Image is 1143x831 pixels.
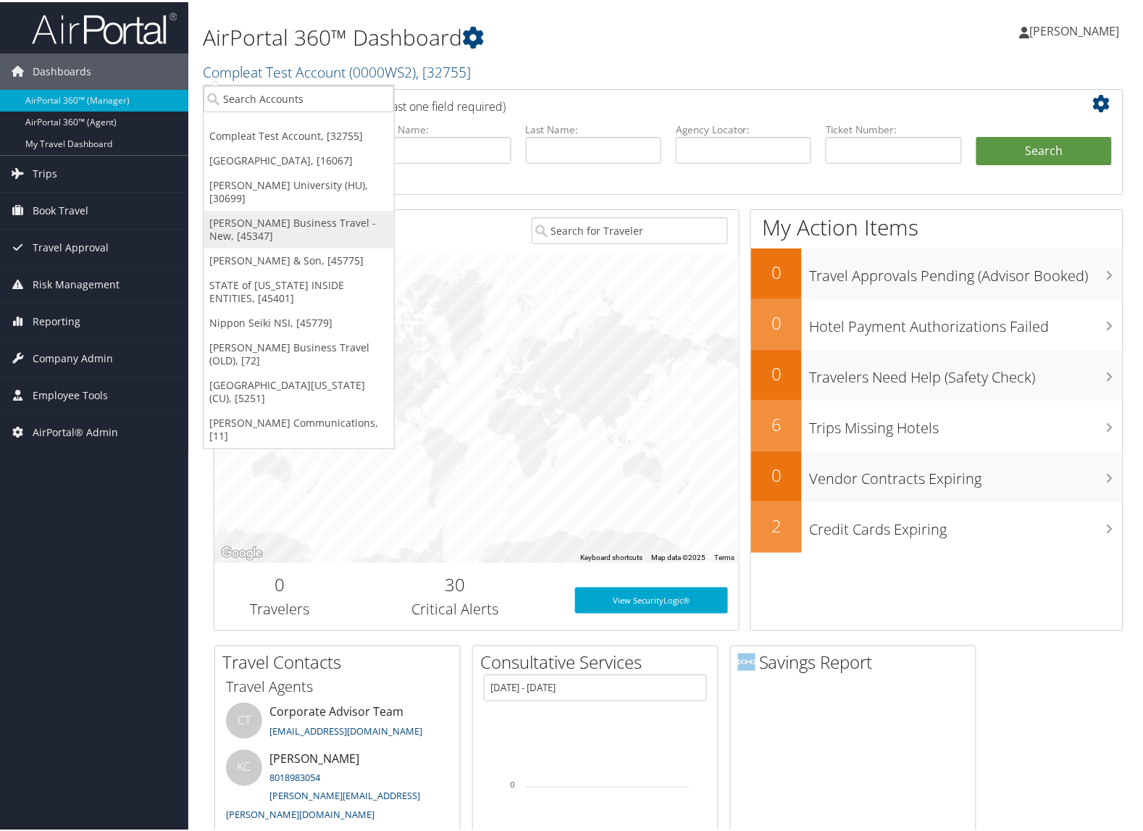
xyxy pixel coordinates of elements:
h2: Consultative Services [480,648,718,672]
a: Nippon Seiki NSI, [45779] [204,309,394,333]
h2: Savings Report [738,648,976,672]
h3: Travel Agents [226,675,449,695]
a: 2Credit Cards Expiring [751,500,1123,551]
a: 0Hotel Payment Authorizations Failed [751,297,1123,348]
h3: Travel Approvals Pending (Advisor Booked) [809,256,1123,284]
span: , [ 32755 ] [416,60,471,80]
h2: Airtinerary Lookup [225,90,1037,114]
a: 6Trips Missing Hotels [751,398,1123,449]
label: Ticket Number: [826,120,961,135]
li: [PERSON_NAME] [219,748,456,825]
a: [PERSON_NAME] [1020,7,1134,51]
h3: Trips Missing Hotels [809,409,1123,436]
h3: Vendor Contracts Expiring [809,459,1123,487]
span: Risk Management [33,264,120,301]
span: (at least one field required) [367,96,506,112]
h2: 6 [751,410,802,435]
span: Book Travel [33,191,88,227]
span: Travel Approval [33,227,109,264]
a: [PERSON_NAME] Business Travel (OLD), [72] [204,333,394,371]
h2: 2 [751,511,802,536]
a: STATE of [US_STATE] INSIDE ENTITIES, [45401] [204,271,394,309]
h2: 0 [751,258,802,283]
span: Trips [33,154,57,190]
a: [PERSON_NAME] & Son, [45775] [204,246,394,271]
img: domo-logo.png [738,651,755,669]
h2: 0 [751,461,802,485]
h3: Critical Alerts [356,597,553,617]
a: 0Travelers Need Help (Safety Check) [751,348,1123,398]
div: CT [226,701,262,737]
h2: 30 [356,570,553,595]
h3: Travelers Need Help (Safety Check) [809,358,1123,385]
h1: AirPortal 360™ Dashboard [203,20,824,51]
a: [PERSON_NAME][EMAIL_ADDRESS][PERSON_NAME][DOMAIN_NAME] [226,788,420,819]
span: Reporting [33,301,80,338]
h2: 0 [751,309,802,333]
span: Map data ©2025 [651,551,706,559]
a: Terms (opens in new tab) [714,551,734,559]
span: AirPortal® Admin [33,412,118,448]
h2: Travel Contacts [222,648,460,672]
span: Employee Tools [33,375,108,412]
input: Search for Traveler [532,215,729,242]
span: ( 0000WS2 ) [349,60,416,80]
a: [EMAIL_ADDRESS][DOMAIN_NAME] [269,722,422,735]
a: [GEOGRAPHIC_DATA], [16067] [204,146,394,171]
a: 0Travel Approvals Pending (Advisor Booked) [751,246,1123,297]
h3: Hotel Payment Authorizations Failed [809,307,1123,335]
li: Corporate Advisor Team [219,701,456,748]
span: Company Admin [33,338,113,375]
h3: Credit Cards Expiring [809,510,1123,538]
button: Keyboard shortcuts [580,551,642,561]
a: [PERSON_NAME] Communications, [11] [204,409,394,446]
a: Compleat Test Account [203,60,471,80]
h3: Travelers [225,597,335,617]
a: Open this area in Google Maps (opens a new window) [218,542,266,561]
a: [PERSON_NAME] Business Travel - New, [45347] [204,209,394,246]
img: Google [218,542,266,561]
input: Search Accounts [204,83,394,110]
label: Last Name: [526,120,661,135]
button: Search [976,135,1112,164]
label: First Name: [375,120,511,135]
a: Compleat Test Account, [32755] [204,122,394,146]
a: [PERSON_NAME] University (HU), [30699] [204,171,394,209]
a: 8018983054 [269,769,320,782]
label: Agency Locator: [676,120,811,135]
a: [GEOGRAPHIC_DATA][US_STATE] (CU), [5251] [204,371,394,409]
img: airportal-logo.png [32,9,177,43]
div: KC [226,748,262,784]
h2: 0 [751,359,802,384]
span: Dashboards [33,51,91,88]
h2: 0 [225,570,335,595]
span: [PERSON_NAME] [1030,21,1120,37]
tspan: 0 [511,779,515,788]
h1: My Action Items [751,210,1123,241]
a: View SecurityLogic® [575,585,728,611]
a: 0Vendor Contracts Expiring [751,449,1123,500]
